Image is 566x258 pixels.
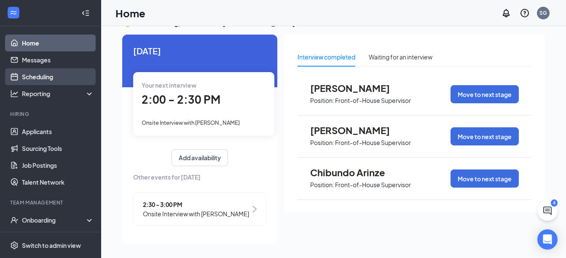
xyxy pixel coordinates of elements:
div: Waiting for an interview [369,52,432,62]
svg: Notifications [501,8,511,18]
button: Move to next stage [451,169,519,188]
span: [DATE] [133,44,266,57]
p: Front-of-House Supervisor [335,97,411,105]
p: Position: [310,181,334,189]
a: Scheduling [22,68,94,85]
button: ChatActive [537,201,558,221]
div: Team Management [10,199,92,206]
div: Switch to admin view [22,241,81,250]
button: Move to next stage [451,85,519,103]
h1: Home [115,6,145,20]
button: Move to next stage [451,127,519,145]
p: Front-of-House Supervisor [335,181,411,189]
a: Job Postings [22,157,94,174]
a: Home [22,35,94,51]
span: 2:30 - 3:00 PM [143,200,249,209]
span: [PERSON_NAME] [310,83,403,94]
div: Hiring [10,110,92,118]
span: Onsite Interview with [PERSON_NAME] [143,209,249,218]
a: Sourcing Tools [22,140,94,157]
p: Position: [310,139,334,147]
span: [PERSON_NAME] [310,125,403,136]
button: Add availability [172,149,228,166]
svg: WorkstreamLogo [9,8,18,17]
a: Applicants [22,123,94,140]
div: SG [539,9,547,16]
span: Other events for [DATE] [133,172,266,182]
p: Front-of-House Supervisor [335,139,411,147]
span: Your next interview [142,81,196,89]
a: Talent Network [22,174,94,191]
a: Team [22,228,94,245]
span: Chibundo Arinze [310,167,403,178]
div: 4 [551,199,558,207]
div: Interview completed [298,52,355,62]
span: Onsite Interview with [PERSON_NAME] [142,119,240,126]
svg: Settings [10,241,19,250]
div: Reporting [22,89,94,98]
svg: ChatActive [542,206,553,216]
svg: Collapse [81,9,90,17]
p: Position: [310,97,334,105]
a: Messages [22,51,94,68]
div: Onboarding [22,216,87,224]
span: 2:00 - 2:30 PM [142,92,220,106]
svg: QuestionInfo [520,8,530,18]
div: Open Intercom Messenger [537,229,558,250]
svg: UserCheck [10,216,19,224]
svg: Analysis [10,89,19,98]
